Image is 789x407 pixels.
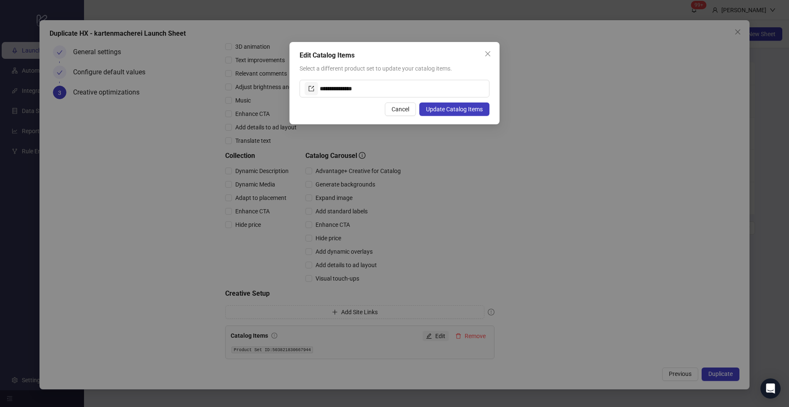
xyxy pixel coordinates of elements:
button: Close [481,47,494,60]
span: Select a different product set to update your catalog items. [300,65,452,72]
div: Edit Catalog Items [300,50,489,60]
span: Update Catalog Items [426,106,483,113]
button: Update Catalog Items [419,102,489,116]
span: export [308,86,314,92]
span: close [484,50,491,57]
button: Cancel [385,102,416,116]
span: Cancel [392,106,409,113]
div: Open Intercom Messenger [760,378,781,399]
